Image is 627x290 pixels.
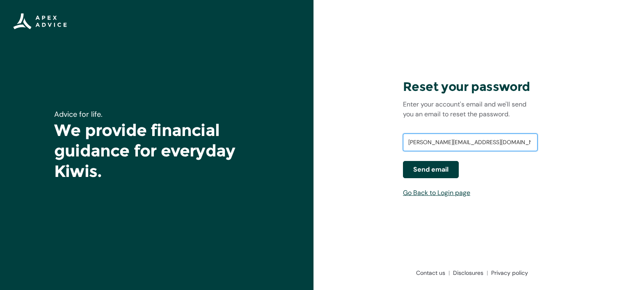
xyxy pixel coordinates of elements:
img: Apex Advice Group [13,13,67,29]
a: Go Back to Login page [403,188,470,197]
h1: We provide financial guidance for everyday Kiwis. [54,120,259,181]
span: Send email [413,165,449,174]
h3: Reset your password [403,79,538,95]
button: Send email [403,161,459,178]
input: Username [403,134,538,152]
p: Enter your account's email and we'll send you an email to reset the password. [403,100,538,119]
span: Advice for life. [54,109,103,119]
a: Privacy policy [488,269,528,277]
a: Disclosures [450,269,488,277]
a: Contact us [413,269,450,277]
